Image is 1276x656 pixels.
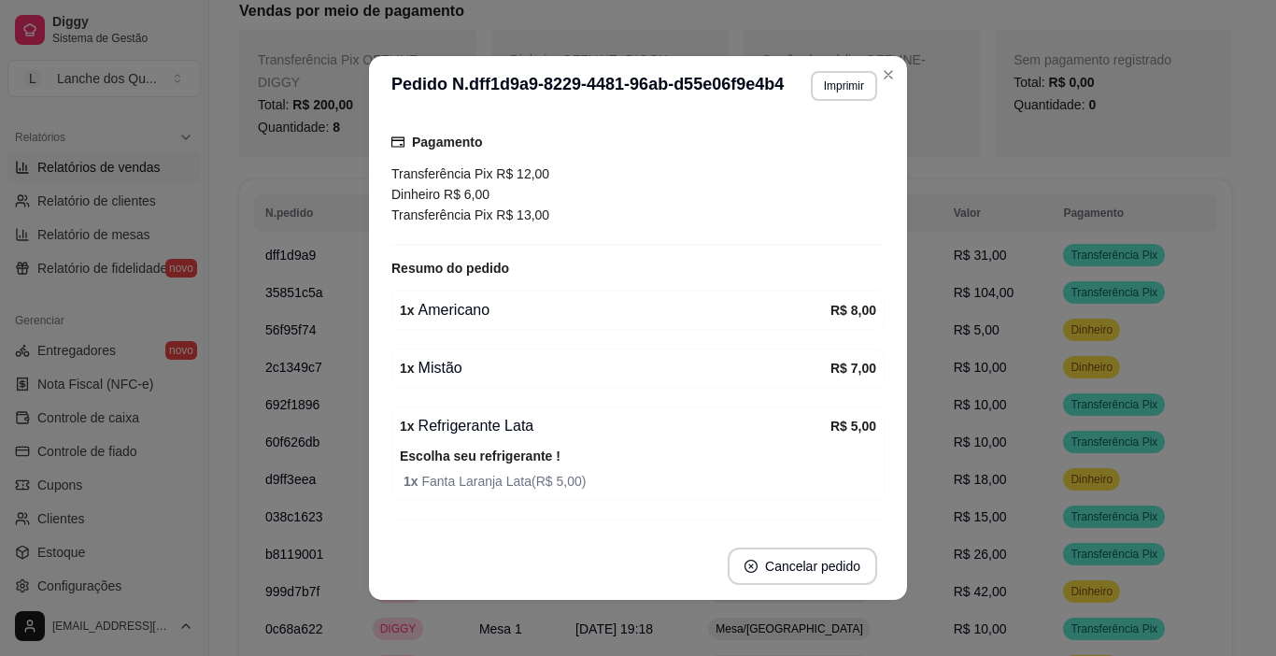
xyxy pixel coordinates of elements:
div: Mistão [400,357,830,379]
strong: 1 x [400,303,415,318]
span: R$ 6,00 [440,187,489,202]
button: close-circleCancelar pedido [728,548,877,585]
strong: 1 x [400,361,415,376]
strong: 1 x [404,474,421,489]
span: Fanta Laranja Lata ( R$ 5,00 ) [404,471,876,492]
button: Close [873,60,903,90]
strong: Resumo do pedido [391,261,509,276]
span: close-circle [744,560,758,573]
strong: R$ 8,00 [830,303,876,318]
h3: Pedido N. dff1d9a9-8229-4481-96ab-d55e06f9e4b4 [391,71,784,101]
span: R$ 13,00 [492,207,549,222]
div: Refrigerante Lata [400,415,830,437]
strong: 1 x [400,419,415,434]
span: R$ 12,00 [492,166,549,181]
strong: R$ 5,00 [830,419,876,434]
span: Dinheiro [391,187,440,202]
button: Imprimir [811,71,877,101]
span: Transferência Pix [391,207,492,222]
span: Transferência Pix [391,166,492,181]
span: credit-card [391,135,404,149]
strong: Escolha seu refrigerante ! [400,449,560,463]
div: Americano [400,299,830,321]
strong: Pagamento [412,135,482,150]
strong: R$ 7,00 [830,361,876,376]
